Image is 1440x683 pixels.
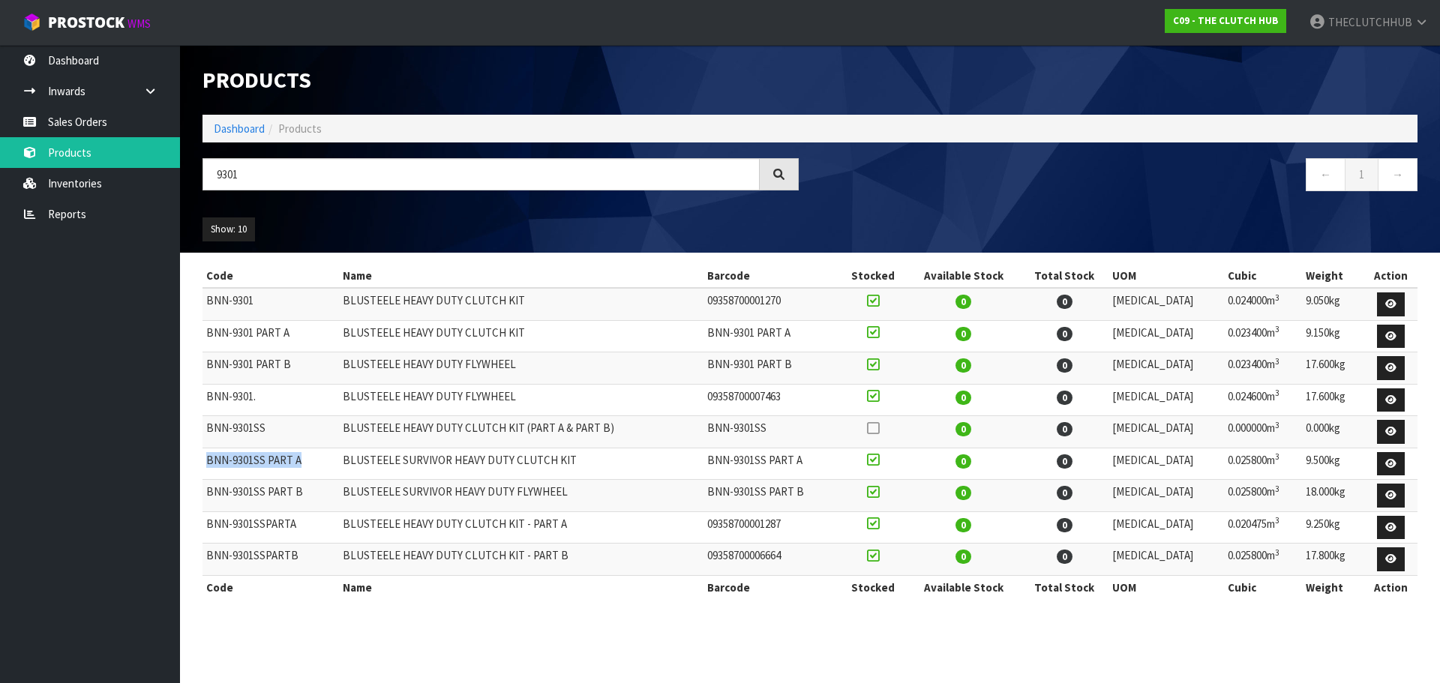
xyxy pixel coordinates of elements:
td: 17.800kg [1302,544,1363,576]
sup: 3 [1275,292,1279,303]
h1: Products [202,67,799,92]
th: Name [339,264,703,288]
td: 0.024000m [1224,288,1301,320]
span: ProStock [48,13,124,32]
a: ← [1306,158,1345,190]
td: 9.150kg [1302,320,1363,352]
sup: 3 [1275,515,1279,526]
td: 17.600kg [1302,384,1363,416]
td: BLUSTEELE SURVIVOR HEAVY DUTY CLUTCH KIT [339,448,703,480]
sup: 3 [1275,356,1279,367]
td: 09358700001270 [703,288,840,320]
td: 0.024600m [1224,384,1301,416]
td: BNN-9301 PART A [202,320,339,352]
th: Barcode [703,264,840,288]
span: 0 [955,295,971,309]
span: 0 [1057,422,1072,436]
td: 09358700007463 [703,384,840,416]
sup: 3 [1275,324,1279,334]
td: BLUSTEELE HEAVY DUTY CLUTCH KIT [339,288,703,320]
td: BLUSTEELE SURVIVOR HEAVY DUTY FLYWHEEL [339,480,703,512]
small: WMS [127,16,151,31]
td: BLUSTEELE HEAVY DUTY FLYWHEEL [339,384,703,416]
th: Stocked [840,575,907,599]
th: UOM [1108,575,1224,599]
input: Search products [202,158,760,190]
td: BNN-9301. [202,384,339,416]
th: Weight [1302,575,1363,599]
td: BNN-9301 PART B [202,352,339,385]
td: [MEDICAL_DATA] [1108,320,1224,352]
td: BLUSTEELE HEAVY DUTY CLUTCH KIT (PART A & PART B) [339,416,703,448]
th: Code [202,264,339,288]
a: 1 [1345,158,1378,190]
td: [MEDICAL_DATA] [1108,288,1224,320]
span: 0 [1057,454,1072,469]
span: 0 [955,518,971,532]
th: Total Stock [1020,264,1108,288]
th: Code [202,575,339,599]
td: 0.000kg [1302,416,1363,448]
td: BNN-9301SS PART A [703,448,840,480]
span: 0 [1057,550,1072,564]
td: BNN-9301 PART B [703,352,840,385]
span: 0 [955,327,971,341]
span: 0 [955,454,971,469]
td: BLUSTEELE HEAVY DUTY CLUTCH KIT [339,320,703,352]
td: 0.025800m [1224,480,1301,512]
td: BNN-9301SS PART B [202,480,339,512]
a: → [1378,158,1417,190]
span: 0 [955,422,971,436]
td: 09358700006664 [703,544,840,576]
sup: 3 [1275,451,1279,462]
img: cube-alt.png [22,13,41,31]
span: THECLUTCHHUB [1328,15,1412,29]
th: Action [1363,575,1417,599]
td: BNN-9301 PART A [703,320,840,352]
td: BNN-9301SS PART A [202,448,339,480]
sup: 3 [1275,420,1279,430]
th: Weight [1302,264,1363,288]
sup: 3 [1275,388,1279,398]
td: [MEDICAL_DATA] [1108,448,1224,480]
td: 0.000000m [1224,416,1301,448]
sup: 3 [1275,547,1279,558]
td: 9.050kg [1302,288,1363,320]
sup: 3 [1275,484,1279,494]
td: BNN-9301SS [703,416,840,448]
td: BNN-9301SSPARTB [202,544,339,576]
span: 0 [955,486,971,500]
td: 0.020475m [1224,511,1301,544]
td: [MEDICAL_DATA] [1108,416,1224,448]
th: Cubic [1224,264,1301,288]
strong: C09 - THE CLUTCH HUB [1173,14,1278,27]
span: 0 [955,391,971,405]
td: BNN-9301 [202,288,339,320]
th: UOM [1108,264,1224,288]
td: BLUSTEELE HEAVY DUTY CLUTCH KIT - PART B [339,544,703,576]
td: 0.023400m [1224,352,1301,385]
span: 0 [1057,358,1072,373]
span: 0 [1057,327,1072,341]
button: Show: 10 [202,217,255,241]
td: BLUSTEELE HEAVY DUTY FLYWHEEL [339,352,703,385]
span: 0 [1057,518,1072,532]
th: Action [1363,264,1417,288]
td: [MEDICAL_DATA] [1108,480,1224,512]
th: Cubic [1224,575,1301,599]
span: 0 [1057,391,1072,405]
span: 0 [1057,295,1072,309]
td: 18.000kg [1302,480,1363,512]
th: Name [339,575,703,599]
span: 0 [955,550,971,564]
td: 9.500kg [1302,448,1363,480]
td: [MEDICAL_DATA] [1108,544,1224,576]
a: Dashboard [214,121,265,136]
td: 0.025800m [1224,544,1301,576]
td: 09358700001287 [703,511,840,544]
nav: Page navigation [821,158,1417,195]
td: [MEDICAL_DATA] [1108,384,1224,416]
span: Products [278,121,322,136]
td: 0.023400m [1224,320,1301,352]
td: BNN-9301SS [202,416,339,448]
